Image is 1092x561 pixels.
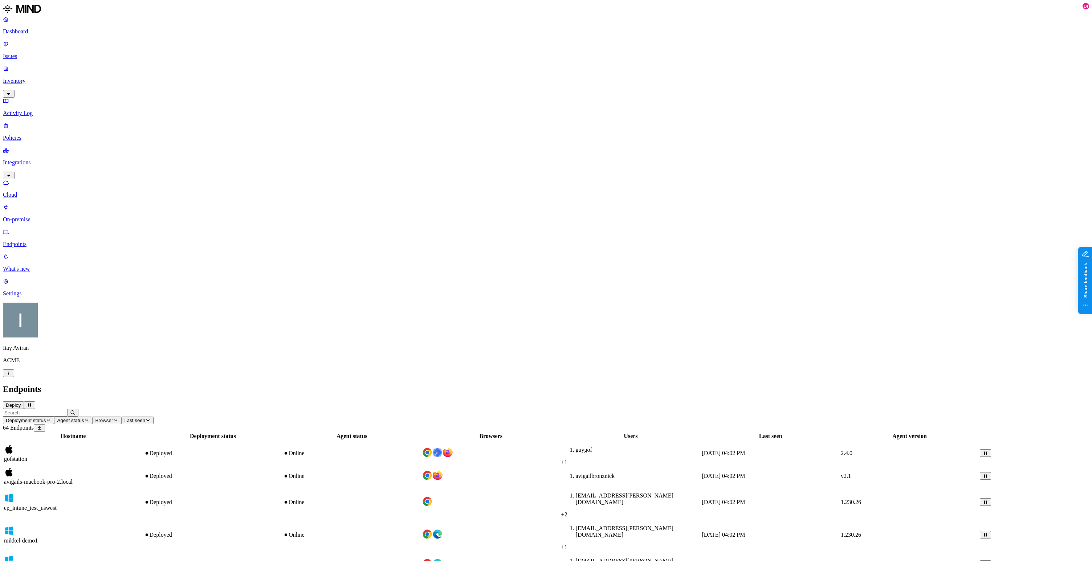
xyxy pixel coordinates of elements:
p: Policies [3,135,1089,141]
p: Integrations [3,159,1089,166]
div: Online [283,499,420,505]
img: firefox.svg [432,470,443,480]
span: [DATE] 04:02 PM [702,473,745,479]
div: Deployed [144,499,282,505]
div: 14 [1083,3,1089,9]
a: Integrations [3,147,1089,178]
img: edge.svg [432,529,443,539]
span: v2.1 [841,473,851,479]
img: firefox.svg [443,447,453,458]
p: Endpoints [3,241,1089,247]
p: Issues [3,53,1089,60]
p: Activity Log [3,110,1089,116]
span: [DATE] 04:02 PM [702,450,745,456]
div: Deployed [144,450,282,456]
span: 1.230.26 [841,499,861,505]
img: Itay Aviran [3,303,38,337]
span: [EMAIL_ADDRESS][PERSON_NAME][DOMAIN_NAME] [576,525,673,538]
span: [EMAIL_ADDRESS][PERSON_NAME][DOMAIN_NAME] [576,492,673,505]
span: + 1 [561,544,567,550]
span: mikkel-demo1 [4,537,38,544]
h2: Endpoints [3,384,1089,394]
a: Issues [3,41,1089,60]
p: On-premise [3,216,1089,223]
img: MIND [3,3,41,15]
span: guygof [576,447,592,453]
a: MIND [3,3,1089,16]
span: + 1 [561,459,567,465]
p: Settings [3,290,1089,297]
img: chrome.svg [422,470,432,480]
a: Policies [3,122,1089,141]
img: windows.svg [4,493,14,503]
span: Deployment status [6,418,46,423]
div: Users [561,433,701,439]
a: Dashboard [3,16,1089,35]
span: 64 Endpoints [3,425,34,431]
a: What's new [3,253,1089,272]
span: [DATE] 04:02 PM [702,499,745,505]
a: Settings [3,278,1089,297]
p: Dashboard [3,28,1089,35]
img: chrome.svg [422,496,432,507]
div: Online [283,450,420,456]
span: Agent status [57,418,84,423]
div: Agent version [841,433,978,439]
span: [DATE] 04:02 PM [702,532,745,538]
img: safari.svg [432,447,443,458]
span: ep_intune_test_uswest [4,505,57,511]
a: Cloud [3,179,1089,198]
span: 1.230.26 [841,532,861,538]
div: Hostname [4,433,143,439]
div: Online [283,532,420,538]
span: avigails-macbook-pro-2.local [4,479,73,485]
p: ACME [3,357,1089,364]
img: chrome.svg [422,529,432,539]
div: Deployed [144,473,282,479]
div: Agent status [283,433,420,439]
p: Cloud [3,192,1089,198]
a: Inventory [3,65,1089,97]
img: macos.svg [4,467,14,477]
div: Deployment status [144,433,282,439]
img: chrome.svg [422,447,432,458]
p: What's new [3,266,1089,272]
div: Browsers [422,433,560,439]
div: Last seen [702,433,839,439]
span: avigailbronznick [576,473,615,479]
a: Endpoints [3,229,1089,247]
span: Browser [95,418,113,423]
a: On-premise [3,204,1089,223]
span: Last seen [124,418,145,423]
div: Deployed [144,532,282,538]
p: Inventory [3,78,1089,84]
span: + 2 [561,511,567,517]
button: Deploy [3,401,24,409]
div: Online [283,473,420,479]
span: 2.4.0 [841,450,852,456]
input: Search [3,409,67,417]
img: macos.svg [4,444,14,454]
a: Activity Log [3,98,1089,116]
img: windows.svg [4,526,14,536]
span: gofstation [4,456,27,462]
